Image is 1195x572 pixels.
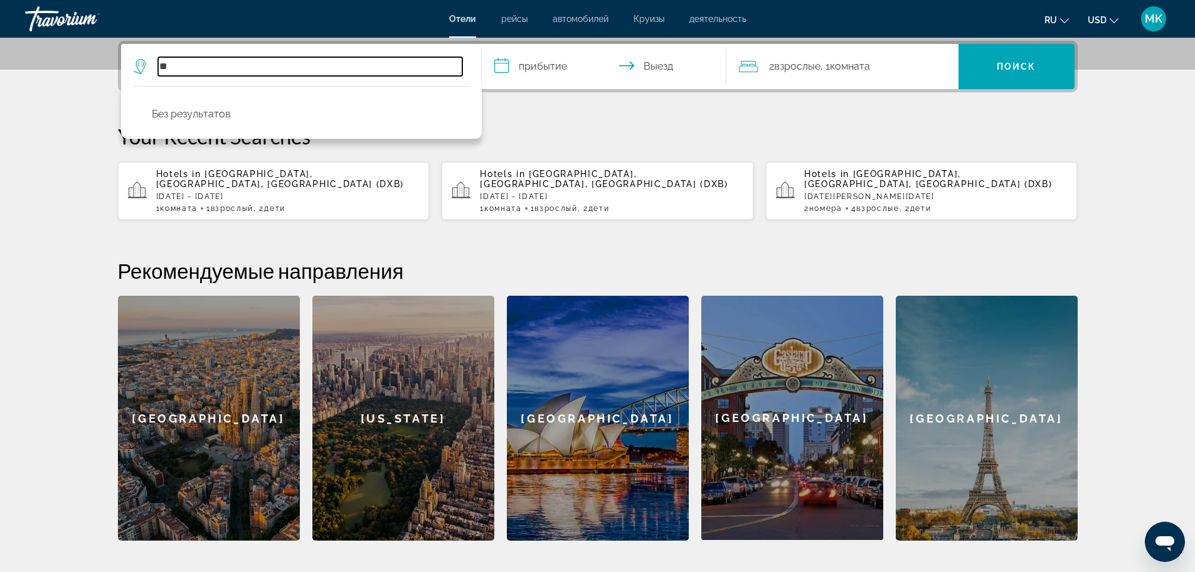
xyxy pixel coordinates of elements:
p: [DATE][PERSON_NAME][DATE] [804,192,1068,201]
div: [US_STATE] [312,296,494,541]
button: User Menu [1137,6,1170,32]
span: Дети [264,204,285,213]
div: Search widget [121,44,1075,89]
span: 2 [804,204,842,213]
span: 1 [531,204,578,213]
p: Без результатов [152,105,231,123]
span: Взрослый [534,204,577,213]
span: Комната [160,204,198,213]
span: Дети [588,204,610,213]
button: Hotels in [GEOGRAPHIC_DATA], [GEOGRAPHIC_DATA], [GEOGRAPHIC_DATA] (DXB)[DATE] - [DATE]1Комната1Вз... [442,161,753,220]
a: Отели [449,14,476,24]
div: [GEOGRAPHIC_DATA] [701,296,883,540]
span: Взрослый [211,204,253,213]
a: автомобилей [553,14,608,24]
button: Search [959,44,1075,89]
div: [GEOGRAPHIC_DATA] [118,296,300,541]
span: Hotels in [804,169,849,179]
button: Hotels in [GEOGRAPHIC_DATA], [GEOGRAPHIC_DATA], [GEOGRAPHIC_DATA] (DXB)[DATE][PERSON_NAME][DATE]2... [766,161,1078,220]
span: Взрослые [856,204,899,213]
span: , 2 [578,204,610,213]
a: New York[US_STATE] [312,296,494,541]
p: [DATE] - [DATE] [156,192,420,201]
input: Search hotel destination [158,57,462,76]
span: USD [1088,15,1107,25]
a: рейсы [501,14,528,24]
h2: Рекомендуемые направления [118,258,1078,283]
span: Взрослые [774,60,821,72]
a: Sydney[GEOGRAPHIC_DATA] [507,296,689,541]
span: Дети [910,204,932,213]
span: 1 [206,204,253,213]
span: 4 [851,204,900,213]
p: [DATE] - [DATE] [480,192,743,201]
button: Change currency [1088,11,1118,29]
iframe: Button to launch messaging window [1145,522,1185,562]
span: MK [1145,13,1162,25]
button: Change language [1044,11,1069,29]
div: [GEOGRAPHIC_DATA] [507,296,689,541]
span: [GEOGRAPHIC_DATA], [GEOGRAPHIC_DATA], [GEOGRAPHIC_DATA] (DXB) [480,169,728,189]
span: Комната [830,60,870,72]
div: [GEOGRAPHIC_DATA] [896,296,1078,541]
span: , 2 [253,204,285,213]
span: 1 [480,204,521,213]
a: San Diego[GEOGRAPHIC_DATA] [701,296,883,541]
span: 1 [156,204,198,213]
button: Hotels in [GEOGRAPHIC_DATA], [GEOGRAPHIC_DATA], [GEOGRAPHIC_DATA] (DXB)[DATE] - [DATE]1Комната1Вз... [118,161,430,220]
button: Travelers: 2 adults, 0 children [726,44,959,89]
span: 2 [769,58,821,75]
a: Barcelona[GEOGRAPHIC_DATA] [118,296,300,541]
span: Hotels in [480,169,525,179]
span: Комната [484,204,522,213]
a: Travorium [25,3,151,35]
span: [GEOGRAPHIC_DATA], [GEOGRAPHIC_DATA], [GEOGRAPHIC_DATA] (DXB) [156,169,405,189]
span: [GEOGRAPHIC_DATA], [GEOGRAPHIC_DATA], [GEOGRAPHIC_DATA] (DXB) [804,169,1053,189]
span: , 1 [821,58,870,75]
a: деятельность [689,14,746,24]
span: Поиск [997,62,1036,72]
button: Select check in and out date [482,44,726,89]
a: Paris[GEOGRAPHIC_DATA] [896,296,1078,541]
span: ru [1044,15,1057,25]
a: Круизы [634,14,664,24]
div: Destination search results [121,86,482,139]
span: Hotels in [156,169,201,179]
span: , 2 [900,204,932,213]
p: Your Recent Searches [118,124,1078,149]
span: номера [809,204,842,213]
